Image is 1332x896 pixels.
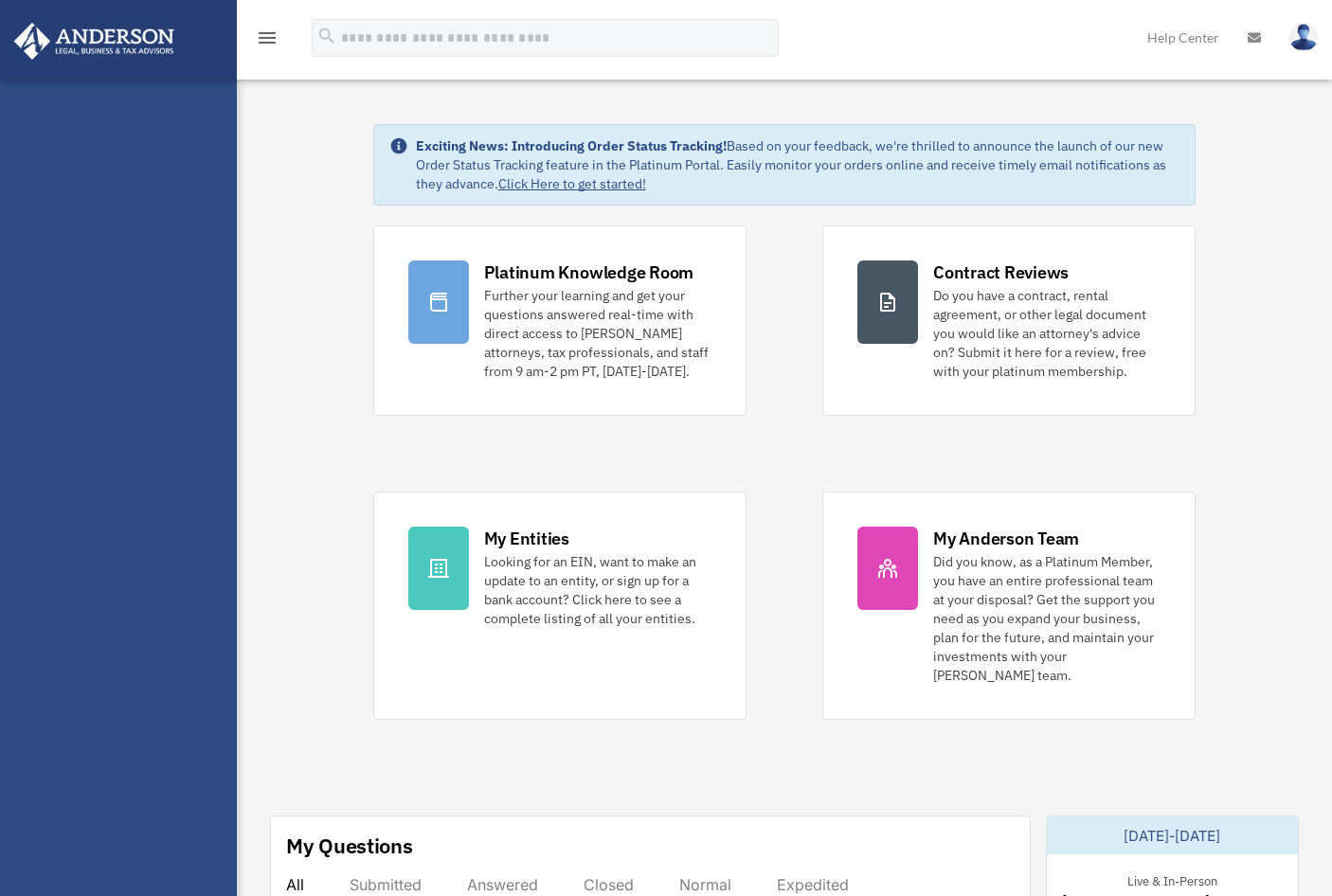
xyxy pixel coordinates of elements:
strong: Exciting News: Introducing Order Status Tracking! [416,137,727,154]
img: User Pic [1289,24,1318,51]
div: Closed [584,875,634,894]
div: Platinum Knowledge Room [484,260,694,284]
div: My Questions [286,832,413,860]
div: My Anderson Team [933,527,1079,550]
a: menu [256,33,279,49]
a: Platinum Knowledge Room Further your learning and get your questions answered real-time with dire... [373,225,747,416]
a: My Entities Looking for an EIN, want to make an update to an entity, or sign up for a bank accoun... [373,492,747,720]
div: Based on your feedback, we're thrilled to announce the launch of our new Order Status Tracking fe... [416,136,1180,193]
div: [DATE]-[DATE] [1047,816,1299,854]
i: menu [256,27,279,49]
div: Contract Reviews [933,260,1069,284]
div: Normal [679,875,731,894]
div: Answered [467,875,538,894]
a: Contract Reviews Do you have a contract, rental agreement, or other legal document you would like... [822,225,1196,416]
div: All [286,875,304,894]
a: Click Here to get started! [498,175,646,192]
i: search [316,26,337,46]
img: Anderson Advisors Platinum Portal [9,23,180,60]
div: Do you have a contract, rental agreement, or other legal document you would like an attorney's ad... [933,286,1161,381]
div: Looking for an EIN, want to make an update to an entity, or sign up for a bank account? Click her... [484,552,711,628]
div: Did you know, as a Platinum Member, you have an entire professional team at your disposal? Get th... [933,552,1161,685]
div: Submitted [350,875,422,894]
div: Further your learning and get your questions answered real-time with direct access to [PERSON_NAM... [484,286,711,381]
div: My Entities [484,527,569,550]
div: Expedited [777,875,849,894]
a: My Anderson Team Did you know, as a Platinum Member, you have an entire professional team at your... [822,492,1196,720]
div: Live & In-Person [1112,869,1233,889]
